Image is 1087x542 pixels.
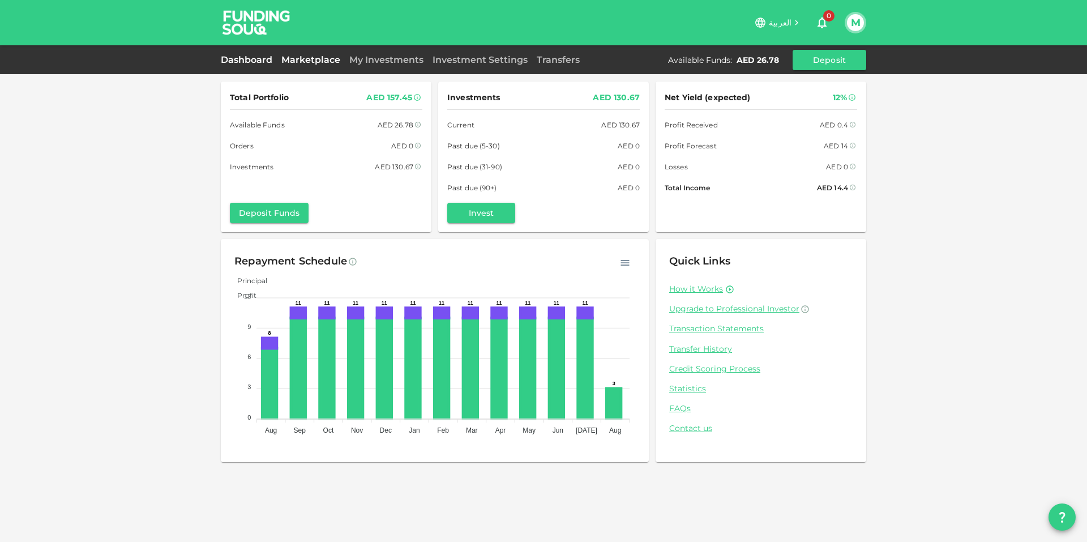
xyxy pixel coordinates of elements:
[247,323,251,330] tspan: 9
[669,323,853,334] a: Transaction Statements
[447,119,474,131] span: Current
[669,383,853,394] a: Statistics
[230,91,289,105] span: Total Portfolio
[532,54,584,65] a: Transfers
[244,293,251,300] tspan: 12
[593,91,640,105] div: AED 130.67
[466,426,478,434] tspan: Mar
[669,255,730,267] span: Quick Links
[669,304,853,314] a: Upgrade to Professional Investor
[823,10,834,22] span: 0
[817,182,848,194] div: AED 14.4
[229,291,256,300] span: Profit
[437,426,449,434] tspan: Feb
[447,182,497,194] span: Past due (90+)
[665,140,717,152] span: Profit Forecast
[669,304,799,314] span: Upgrade to Professional Investor
[247,383,251,390] tspan: 3
[230,119,285,131] span: Available Funds
[366,91,412,105] div: AED 157.45
[378,119,413,131] div: AED 26.78
[665,119,718,131] span: Profit Received
[380,426,392,434] tspan: Dec
[618,182,640,194] div: AED 0
[447,203,515,223] button: Invest
[820,119,848,131] div: AED 0.4
[351,426,363,434] tspan: Nov
[221,54,277,65] a: Dashboard
[247,353,251,360] tspan: 6
[495,426,506,434] tspan: Apr
[345,54,428,65] a: My Investments
[824,140,848,152] div: AED 14
[409,426,420,434] tspan: Jan
[230,161,273,173] span: Investments
[230,203,309,223] button: Deposit Funds
[265,426,277,434] tspan: Aug
[323,426,334,434] tspan: Oct
[833,91,847,105] div: 12%
[618,140,640,152] div: AED 0
[294,426,306,434] tspan: Sep
[665,161,688,173] span: Losses
[793,50,866,70] button: Deposit
[1049,503,1076,531] button: question
[811,11,833,34] button: 0
[601,119,640,131] div: AED 130.67
[618,161,640,173] div: AED 0
[553,426,563,434] tspan: Jun
[428,54,532,65] a: Investment Settings
[229,276,267,285] span: Principal
[847,14,864,31] button: M
[826,161,848,173] div: AED 0
[609,426,621,434] tspan: Aug
[737,54,779,66] div: AED 26.78
[277,54,345,65] a: Marketplace
[391,140,413,152] div: AED 0
[576,426,597,434] tspan: [DATE]
[247,414,251,421] tspan: 0
[234,253,347,271] div: Repayment Schedule
[669,344,853,355] a: Transfer History
[447,161,502,173] span: Past due (31-90)
[669,423,853,434] a: Contact us
[665,91,751,105] span: Net Yield (expected)
[669,403,853,414] a: FAQs
[523,426,536,434] tspan: May
[668,54,732,66] div: Available Funds :
[669,284,723,295] a: How it Works
[669,364,853,374] a: Credit Scoring Process
[769,18,791,28] span: العربية
[230,140,254,152] span: Orders
[665,182,710,194] span: Total Income
[375,161,413,173] div: AED 130.67
[447,140,500,152] span: Past due (5-30)
[447,91,500,105] span: Investments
